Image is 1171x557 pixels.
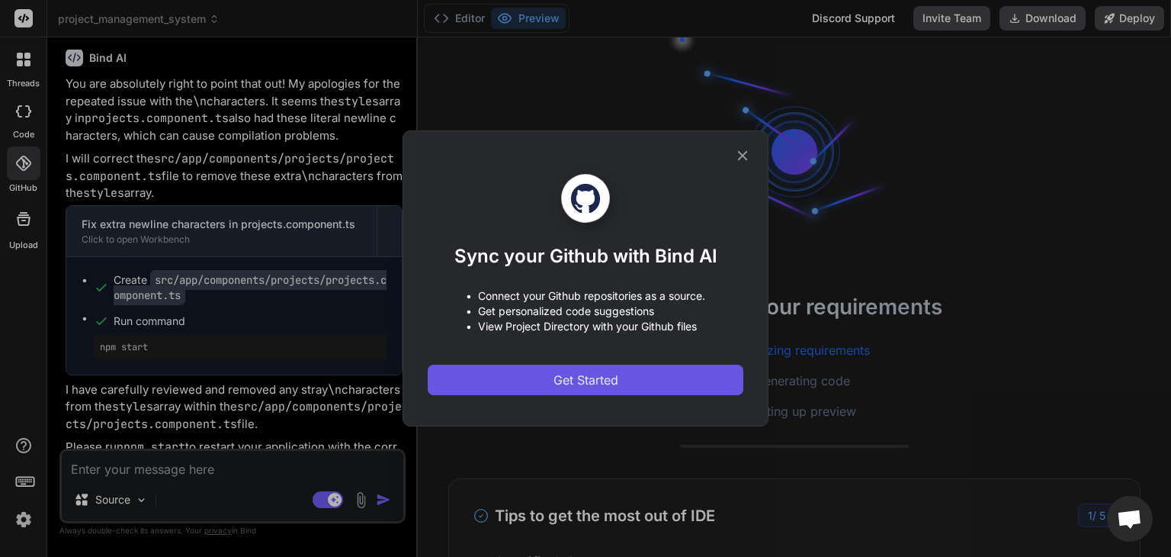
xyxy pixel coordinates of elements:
p: • Get personalized code suggestions [466,304,705,319]
div: Open chat [1107,496,1153,542]
p: • Connect your Github repositories as a source. [466,288,705,304]
h1: Sync your Github with Bind AI [454,244,717,269]
p: • View Project Directory with your Github files [466,319,705,334]
button: Get Started [428,365,743,395]
span: Get Started [553,371,618,389]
